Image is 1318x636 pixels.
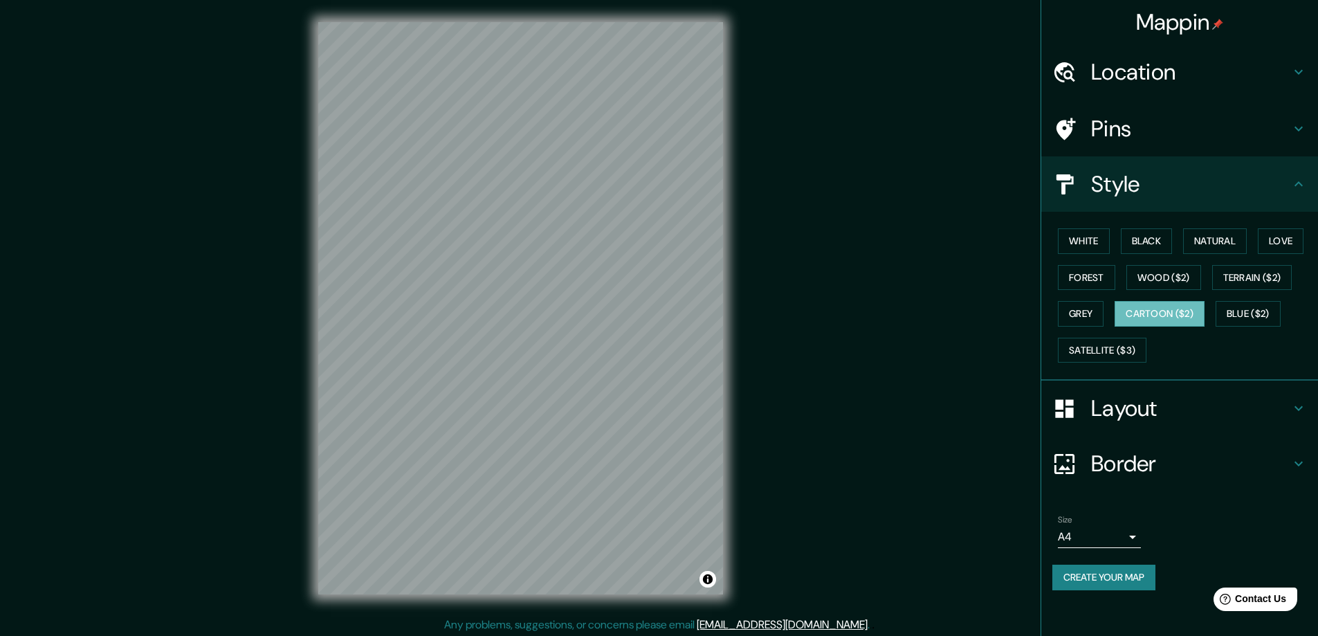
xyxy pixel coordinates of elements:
[1052,565,1155,590] button: Create your map
[1121,228,1173,254] button: Black
[1058,265,1115,291] button: Forest
[1041,101,1318,156] div: Pins
[697,617,868,632] a: [EMAIL_ADDRESS][DOMAIN_NAME]
[1041,381,1318,436] div: Layout
[1126,265,1201,291] button: Wood ($2)
[444,617,870,633] p: Any problems, suggestions, or concerns please email .
[1258,228,1303,254] button: Love
[1041,44,1318,100] div: Location
[1058,301,1104,327] button: Grey
[1058,526,1141,548] div: A4
[1091,115,1290,143] h4: Pins
[318,22,723,594] canvas: Map
[1091,58,1290,86] h4: Location
[1091,170,1290,198] h4: Style
[1136,8,1224,36] h4: Mappin
[699,571,716,588] button: Toggle attribution
[1041,436,1318,491] div: Border
[1058,514,1072,526] label: Size
[1216,301,1281,327] button: Blue ($2)
[872,617,875,633] div: .
[1058,338,1146,363] button: Satellite ($3)
[1195,582,1303,621] iframe: Help widget launcher
[870,617,872,633] div: .
[1041,156,1318,212] div: Style
[1212,19,1223,30] img: pin-icon.png
[1212,265,1292,291] button: Terrain ($2)
[1183,228,1247,254] button: Natural
[1058,228,1110,254] button: White
[1091,450,1290,478] h4: Border
[1091,394,1290,422] h4: Layout
[1115,301,1205,327] button: Cartoon ($2)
